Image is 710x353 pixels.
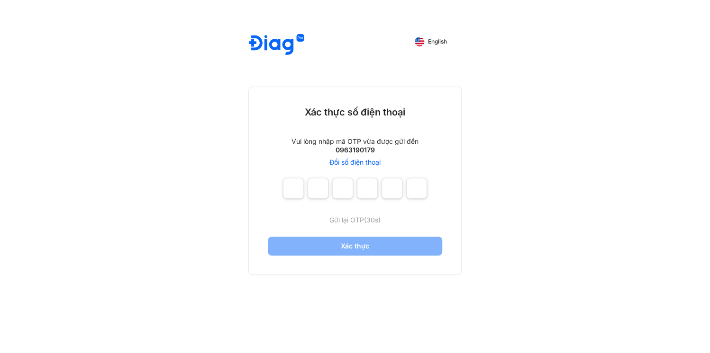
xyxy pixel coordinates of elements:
div: Vui lòng nhập mã OTP vừa được gửi đến [291,137,419,146]
img: logo [249,34,304,56]
img: English [415,37,424,46]
div: Xác thực số điện thoại [305,106,405,118]
a: Đổi số điện thoại [329,158,381,167]
span: English [428,38,447,45]
button: English [408,34,454,49]
button: Xác thực [268,237,442,256]
div: 0963190179 [336,146,375,154]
